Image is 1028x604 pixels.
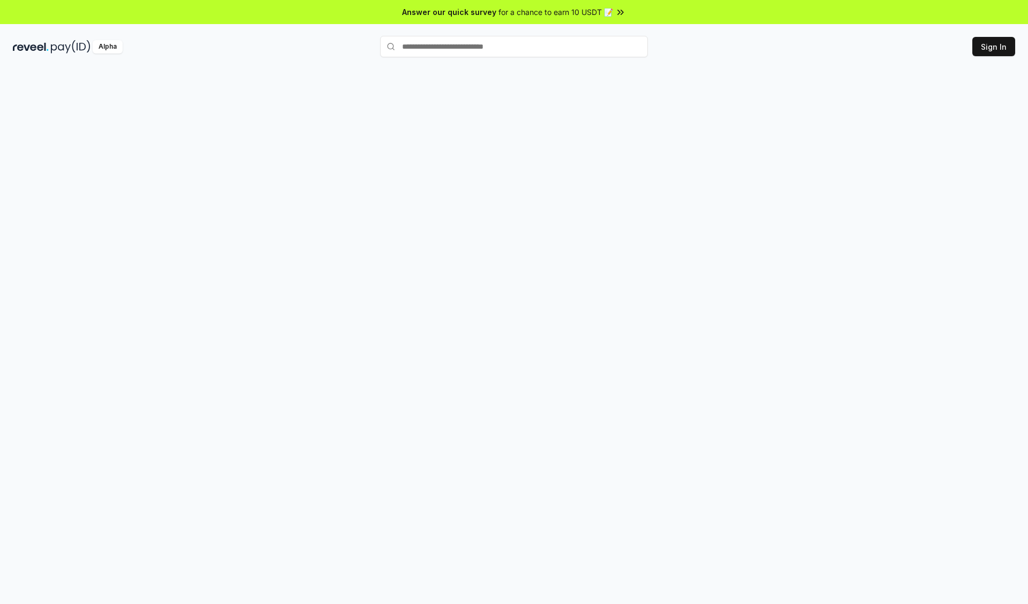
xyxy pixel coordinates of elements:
img: pay_id [51,40,90,53]
div: Alpha [93,40,123,53]
span: Answer our quick survey [402,6,496,18]
button: Sign In [972,37,1015,56]
img: reveel_dark [13,40,49,53]
span: for a chance to earn 10 USDT 📝 [498,6,613,18]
